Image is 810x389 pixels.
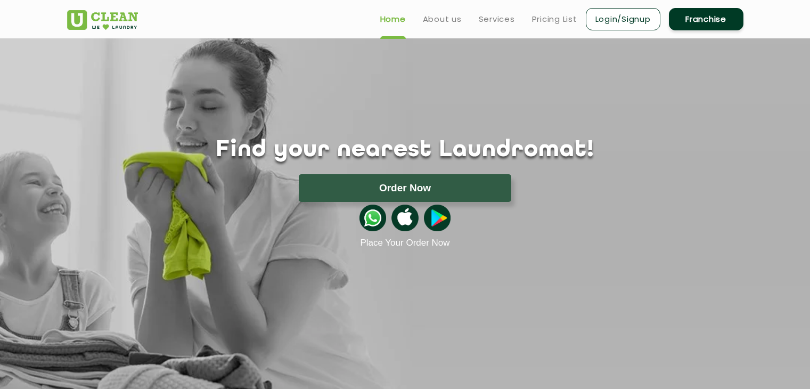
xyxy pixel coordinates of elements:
a: Franchise [669,8,743,30]
a: Pricing List [532,13,577,26]
button: Order Now [299,174,511,202]
a: Login/Signup [586,8,660,30]
img: whatsappicon.png [359,205,386,231]
a: Place Your Order Now [360,238,449,248]
img: playstoreicon.png [424,205,451,231]
a: Home [380,13,406,26]
a: Services [479,13,515,26]
h1: Find your nearest Laundromat! [59,137,751,164]
img: UClean Laundry and Dry Cleaning [67,10,138,30]
a: About us [423,13,462,26]
img: apple-icon.png [391,205,418,231]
